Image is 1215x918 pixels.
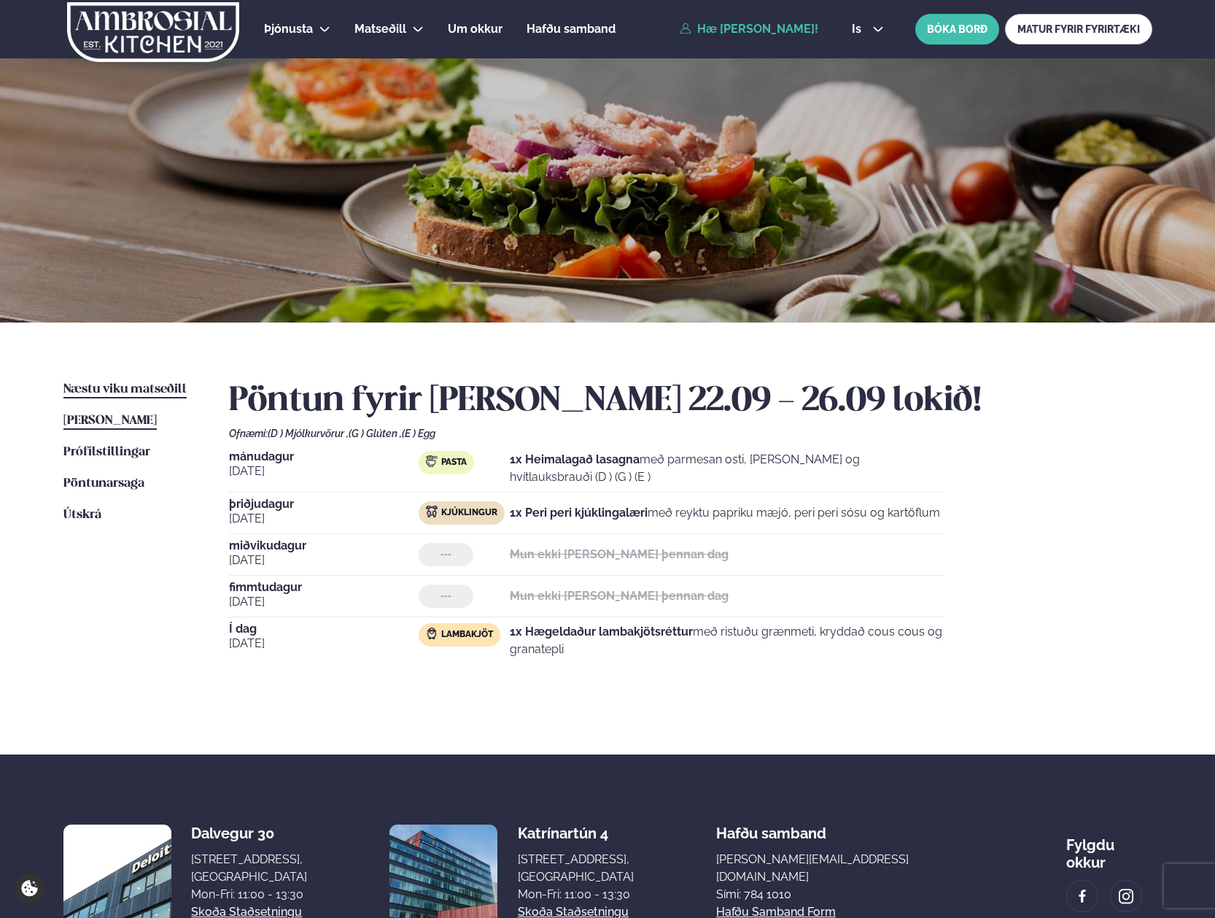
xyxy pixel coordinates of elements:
span: [DATE] [229,593,419,611]
span: Lambakjöt [441,629,493,641]
button: is [840,23,895,35]
a: Hafðu samband [527,20,616,38]
img: chicken.svg [426,506,438,517]
button: BÓKA BORÐ [915,14,999,45]
span: Þjónusta [264,22,313,36]
span: Matseðill [354,22,406,36]
a: Matseðill [354,20,406,38]
span: Í dag [229,623,419,635]
a: Um okkur [448,20,502,38]
img: pasta.svg [426,455,438,467]
img: image alt [1118,888,1134,905]
h2: Pöntun fyrir [PERSON_NAME] 22.09 - 26.09 lokið! [229,381,1152,422]
a: [PERSON_NAME] [63,412,157,430]
span: Næstu viku matseðill [63,383,187,396]
p: Sími: 784 1010 [716,886,984,903]
span: Útskrá [63,509,101,521]
span: Hafðu samband [716,813,826,842]
span: fimmtudagur [229,582,419,593]
span: Hafðu samband [527,22,616,36]
a: Pöntunarsaga [63,475,144,493]
div: Dalvegur 30 [191,825,307,842]
div: Mon-Fri: 11:00 - 13:30 [518,886,634,903]
span: --- [440,549,451,560]
img: image alt [1074,888,1090,905]
span: Kjúklingur [441,507,497,519]
span: Pöntunarsaga [63,477,144,490]
span: mánudagur [229,451,419,463]
a: Hæ [PERSON_NAME]! [680,23,818,36]
span: Um okkur [448,22,502,36]
span: [PERSON_NAME] [63,414,157,427]
span: [DATE] [229,552,419,569]
span: --- [440,590,451,602]
a: MATUR FYRIR FYRIRTÆKI [1005,14,1152,45]
div: [STREET_ADDRESS], [GEOGRAPHIC_DATA] [518,851,634,886]
strong: 1x Peri peri kjúklingalæri [510,506,648,520]
a: Þjónusta [264,20,313,38]
img: logo [66,2,241,62]
strong: 1x Hægeldaður lambakjötsréttur [510,625,693,639]
strong: 1x Heimalagað lasagna [510,452,640,466]
p: með ristuðu grænmeti, kryddað cous cous og granatepli [510,623,944,658]
strong: Mun ekki [PERSON_NAME] þennan dag [510,589,729,603]
span: þriðjudagur [229,498,419,510]
span: (D ) Mjólkurvörur , [268,428,349,439]
span: miðvikudagur [229,540,419,552]
a: Næstu viku matseðill [63,381,187,398]
a: Cookie settings [15,873,44,903]
p: með reyktu papriku mæjó, peri peri sósu og kartöflum [510,504,940,522]
div: [STREET_ADDRESS], [GEOGRAPHIC_DATA] [191,851,307,886]
strong: Mun ekki [PERSON_NAME] þennan dag [510,547,729,561]
span: [DATE] [229,463,419,480]
span: is [852,23,866,35]
span: (G ) Glúten , [349,428,402,439]
img: Lamb.svg [426,628,438,639]
p: með parmesan osti, [PERSON_NAME] og hvítlauksbrauði (D ) (G ) (E ) [510,451,944,486]
div: Fylgdu okkur [1066,825,1152,871]
a: image alt [1111,881,1141,911]
a: Prófílstillingar [63,444,150,461]
span: Prófílstillingar [63,446,150,458]
a: image alt [1067,881,1098,911]
div: Mon-Fri: 11:00 - 13:30 [191,886,307,903]
span: Pasta [441,457,467,468]
div: Katrínartún 4 [518,825,634,842]
a: [PERSON_NAME][EMAIL_ADDRESS][DOMAIN_NAME] [716,851,984,886]
span: [DATE] [229,510,419,528]
div: Ofnæmi: [229,428,1152,439]
span: (E ) Egg [402,428,435,439]
a: Útskrá [63,506,101,524]
span: [DATE] [229,635,419,652]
